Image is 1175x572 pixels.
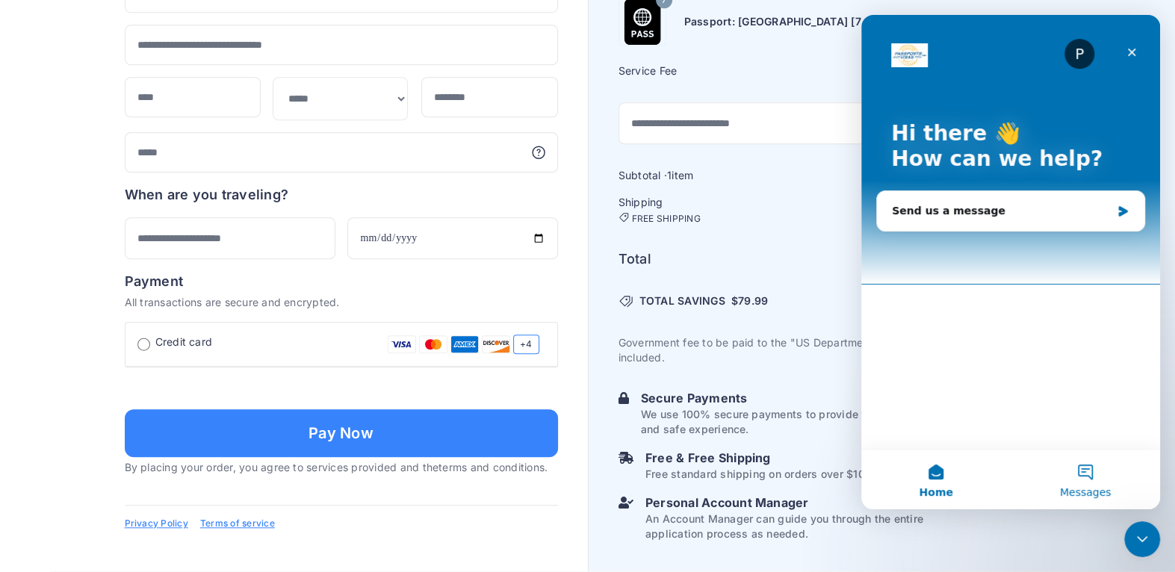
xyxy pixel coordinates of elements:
[731,293,768,308] span: $
[419,335,447,354] img: Mastercard
[645,494,955,512] h6: Personal Account Manager
[645,467,875,482] p: Free standard shipping on orders over $100.
[667,169,672,181] span: 1
[684,14,894,29] h6: Passport: [GEOGRAPHIC_DATA] [7 days]
[450,335,479,354] img: Amex
[200,517,275,529] a: Terms of service
[788,63,955,78] div: $
[645,449,875,467] h6: Free & Free Shipping
[125,409,558,457] button: Pay Now
[788,168,955,183] div: $
[641,389,955,407] h6: Secure Payments
[125,295,558,310] p: All transactions are secure and encrypted.
[618,63,785,78] h6: Service Fee
[618,195,785,225] h6: Shipping
[861,15,1160,509] iframe: Intercom live chat
[482,335,510,354] img: Discover
[645,512,955,541] p: An Account Manager can guide you through the entire application process as needed.
[513,335,539,354] span: +4
[639,293,725,308] span: TOTAL SAVINGS
[618,249,785,270] h6: Total
[1124,521,1160,557] iframe: Intercom live chat
[438,461,545,473] a: terms and conditions
[618,335,955,365] p: Government fee to be paid to the "US Department of State" is not included.
[125,271,558,292] h6: Payment
[641,407,955,437] p: We use 100% secure payments to provide you with a simple and safe experience.
[531,145,546,160] svg: More information
[125,460,558,475] p: By placing your order, you agree to services provided and the .
[632,213,701,225] span: FREE SHIPPING
[125,184,289,205] h6: When are you traveling?
[738,294,768,307] span: 79.99
[155,335,213,349] span: Credit card
[388,335,416,354] img: Visa Card
[788,195,955,210] p: $
[125,517,188,529] a: Privacy Policy
[618,168,785,183] h6: Subtotal · item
